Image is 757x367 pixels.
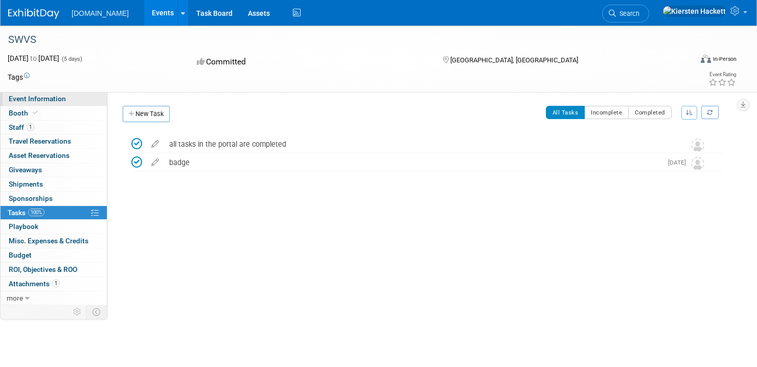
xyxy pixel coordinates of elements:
a: Travel Reservations [1,134,107,148]
span: Shipments [9,180,43,188]
div: Event Format [628,53,737,68]
span: Asset Reservations [9,151,70,159]
td: Tags [8,72,30,82]
span: more [7,294,23,302]
span: Event Information [9,95,66,103]
span: Attachments [9,280,60,288]
span: [DATE] [DATE] [8,54,59,62]
span: Staff [9,123,34,131]
a: Booth [1,106,107,120]
a: Giveaways [1,163,107,177]
a: Shipments [1,177,107,191]
img: Kiersten Hackett [662,6,726,17]
span: 100% [28,209,44,216]
a: Budget [1,248,107,262]
span: Tasks [8,209,44,217]
a: Refresh [701,106,719,119]
a: more [1,291,107,305]
div: Committed [194,53,426,71]
td: Personalize Event Tab Strip [68,305,86,318]
img: Unassigned [691,139,704,152]
button: Completed [628,106,672,119]
span: Search [616,10,639,17]
td: Toggle Event Tabs [86,305,107,318]
a: New Task [123,106,170,122]
a: Staff1 [1,121,107,134]
span: Giveaways [9,166,42,174]
span: ROI, Objectives & ROO [9,265,77,273]
a: Misc. Expenses & Credits [1,234,107,248]
a: Asset Reservations [1,149,107,163]
button: All Tasks [546,106,585,119]
a: ROI, Objectives & ROO [1,263,107,277]
span: Sponsorships [9,194,53,202]
div: all tasks in the portal are completed [164,135,671,153]
i: Booth reservation complete [33,110,38,116]
img: ExhibitDay [8,9,59,19]
span: 1 [27,123,34,131]
a: Tasks100% [1,206,107,220]
button: Incomplete [584,106,629,119]
a: Sponsorships [1,192,107,205]
a: edit [146,140,164,149]
span: Misc. Expenses & Credits [9,237,88,245]
span: Booth [9,109,40,117]
a: Attachments1 [1,277,107,291]
div: Event Rating [708,72,736,77]
a: Event Information [1,92,107,106]
a: Search [602,5,649,22]
img: Format-Inperson.png [701,55,711,63]
span: [DATE] [668,159,691,166]
span: Budget [9,251,32,259]
a: edit [146,158,164,167]
span: to [29,54,38,62]
a: Playbook [1,220,107,234]
div: SWVS [5,31,675,49]
div: In-Person [713,55,737,63]
span: [GEOGRAPHIC_DATA], [GEOGRAPHIC_DATA] [450,56,578,64]
span: Travel Reservations [9,137,71,145]
span: [DOMAIN_NAME] [72,9,129,17]
img: Unassigned [691,157,704,170]
span: (5 days) [61,56,82,62]
span: 1 [52,280,60,287]
span: Playbook [9,222,38,231]
div: badge [164,154,662,171]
